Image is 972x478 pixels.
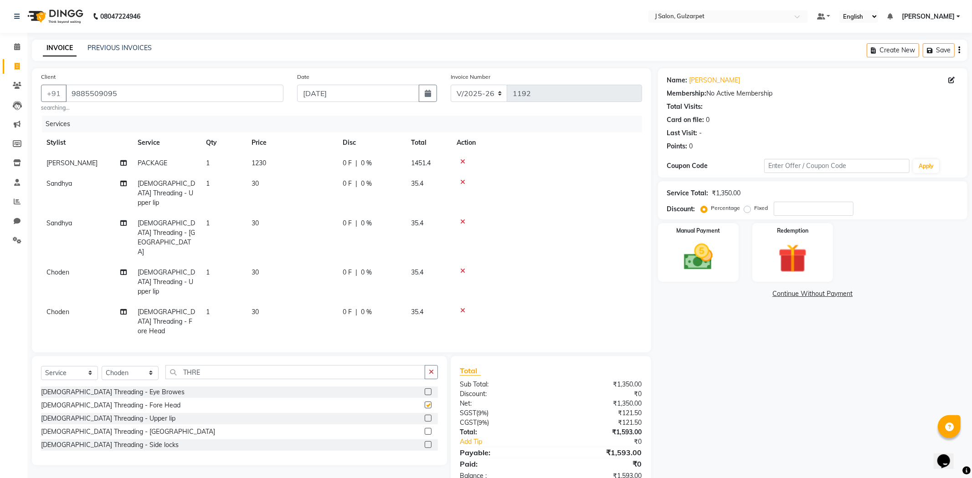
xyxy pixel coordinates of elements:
[667,102,703,112] div: Total Visits:
[361,179,372,188] span: 0 %
[667,89,958,98] div: No Active Membership
[660,289,966,299] a: Continue Without Payment
[551,458,649,469] div: ₹0
[138,159,167,167] span: PACKAGE
[551,380,649,389] div: ₹1,350.00
[451,73,490,81] label: Invoice Number
[711,204,741,212] label: Percentage
[551,447,649,458] div: ₹1,593.00
[478,409,487,417] span: 9%
[165,365,425,379] input: Search or Scan
[777,227,808,235] label: Redemption
[87,44,152,52] a: PREVIOUS INVOICES
[451,132,642,153] th: Action
[41,73,56,81] label: Client
[453,408,551,418] div: ( )
[453,458,551,469] div: Paid:
[206,268,210,276] span: 1
[206,159,210,167] span: 1
[343,307,352,317] span: 0 F
[689,76,741,85] a: [PERSON_NAME]
[41,414,175,423] div: [DEMOGRAPHIC_DATA] Threading - Upper lip
[453,437,567,447] a: Add Tip
[41,401,180,410] div: [DEMOGRAPHIC_DATA] Threading - Fore Head
[411,179,423,188] span: 35.4
[453,380,551,389] div: Sub Total:
[764,159,910,173] input: Enter Offer / Coupon Code
[411,159,431,167] span: 1451.4
[343,219,352,228] span: 0 F
[252,308,259,316] span: 30
[138,308,195,335] span: [DEMOGRAPHIC_DATA] Threading - Fore Head
[343,179,352,188] span: 0 F
[138,219,195,256] span: [DEMOGRAPHIC_DATA] Threading - [GEOGRAPHIC_DATA]
[41,132,132,153] th: Stylist
[551,389,649,399] div: ₹0
[551,399,649,408] div: ₹1,350.00
[453,427,551,437] div: Total:
[206,179,210,188] span: 1
[41,427,215,437] div: [DEMOGRAPHIC_DATA] Threading - [GEOGRAPHIC_DATA]
[755,204,768,212] label: Fixed
[706,115,710,125] div: 0
[902,12,955,21] span: [PERSON_NAME]
[934,442,963,469] iframe: chat widget
[41,440,179,450] div: [DEMOGRAPHIC_DATA] Threading - Side locks
[361,268,372,277] span: 0 %
[43,40,77,56] a: INVOICE
[355,219,357,228] span: |
[46,308,69,316] span: Choden
[867,43,919,57] button: Create New
[355,179,357,188] span: |
[411,219,423,227] span: 35.4
[406,132,451,153] th: Total
[667,188,709,198] div: Service Total:
[343,158,352,168] span: 0 F
[343,268,352,277] span: 0 F
[361,307,372,317] span: 0 %
[23,4,86,29] img: logo
[675,240,722,274] img: _cash.svg
[46,268,69,276] span: Choden
[667,142,688,151] div: Points:
[337,132,406,153] th: Disc
[667,161,764,171] div: Coupon Code
[206,308,210,316] span: 1
[453,447,551,458] div: Payable:
[667,89,707,98] div: Membership:
[46,219,72,227] span: Sandhya
[41,387,185,397] div: [DEMOGRAPHIC_DATA] Threading - Eye Browes
[551,408,649,418] div: ₹121.50
[355,158,357,168] span: |
[676,227,720,235] label: Manual Payment
[567,437,649,447] div: ₹0
[252,179,259,188] span: 30
[41,104,283,112] small: searching...
[667,204,695,214] div: Discount:
[252,159,266,167] span: 1230
[355,268,357,277] span: |
[41,85,67,102] button: +91
[667,128,698,138] div: Last Visit:
[667,115,705,125] div: Card on file:
[252,219,259,227] span: 30
[478,419,487,426] span: 9%
[361,158,372,168] span: 0 %
[100,4,140,29] b: 08047224946
[551,418,649,427] div: ₹121.50
[201,132,246,153] th: Qty
[453,418,551,427] div: ( )
[913,159,939,173] button: Apply
[699,128,702,138] div: -
[551,427,649,437] div: ₹1,593.00
[460,418,477,427] span: CGST
[355,307,357,317] span: |
[453,389,551,399] div: Discount:
[923,43,955,57] button: Save
[453,399,551,408] div: Net:
[246,132,337,153] th: Price
[460,366,481,376] span: Total
[66,85,283,102] input: Search by Name/Mobile/Email/Code
[361,219,372,228] span: 0 %
[46,159,98,167] span: [PERSON_NAME]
